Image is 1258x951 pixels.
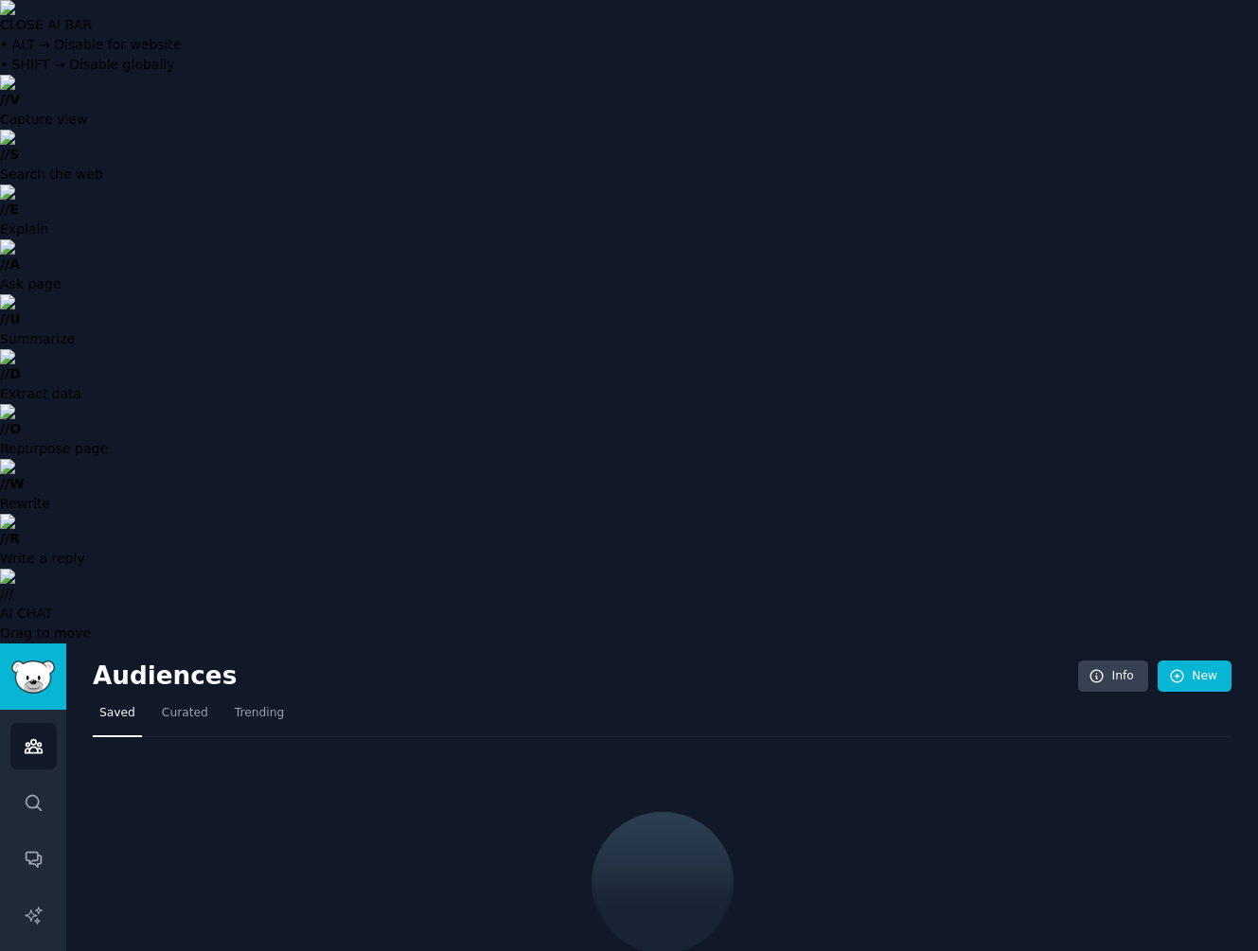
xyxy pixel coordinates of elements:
span: Curated [162,705,208,722]
a: Curated [155,698,215,737]
a: New [1158,660,1231,693]
span: Trending [235,705,284,722]
a: Trending [228,698,291,737]
h2: Audiences [93,661,1078,692]
img: GummySearch logo [11,660,55,694]
a: Info [1078,660,1148,693]
a: Saved [93,698,142,737]
span: Saved [99,705,135,722]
